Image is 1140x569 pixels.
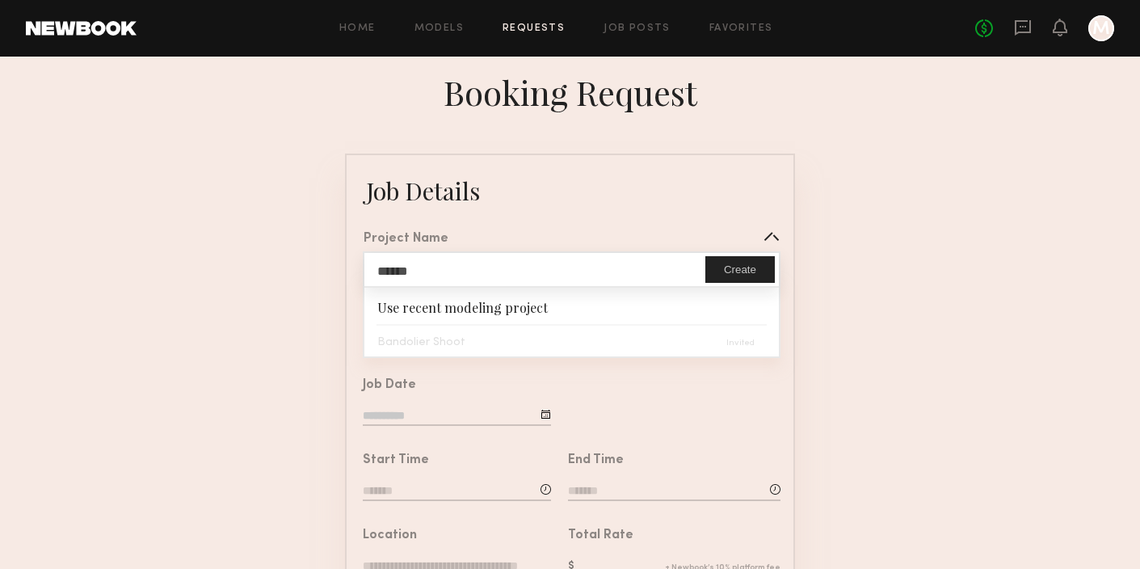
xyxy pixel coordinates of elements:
[568,454,624,467] div: End Time
[363,529,417,542] div: Location
[705,256,775,283] button: Create
[364,288,779,324] div: Use recent modeling project
[444,70,697,115] div: Booking Request
[414,23,464,34] a: Models
[364,233,448,246] div: Project Name
[363,454,429,467] div: Start Time
[604,23,671,34] a: Job Posts
[363,379,416,392] div: Job Date
[709,23,773,34] a: Favorites
[366,175,480,207] div: Job Details
[568,529,633,542] div: Total Rate
[339,23,376,34] a: Home
[503,23,565,34] a: Requests
[1088,15,1114,41] a: M
[364,326,779,356] div: Bandolier Shoot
